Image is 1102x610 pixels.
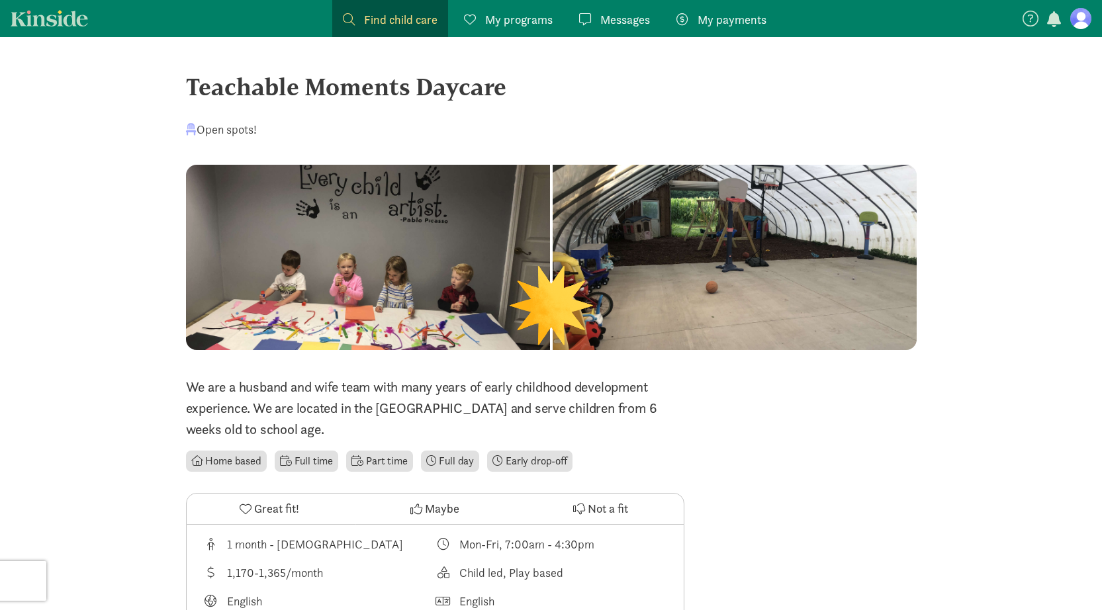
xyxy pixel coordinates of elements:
a: Kinside [11,10,88,26]
p: We are a husband and wife team with many years of early childhood development experience. We are ... [186,376,684,440]
div: Open spots! [186,120,257,138]
div: Child led, Play based [459,564,563,582]
li: Full day [421,451,480,472]
span: Not a fit [588,500,628,517]
button: Great fit! [187,494,352,524]
div: 1 month - [DEMOGRAPHIC_DATA] [227,535,403,553]
div: 1,170-1,365/month [227,564,323,582]
span: Find child care [364,11,437,28]
div: Languages taught [203,592,436,610]
li: Part time [346,451,412,472]
li: Early drop-off [487,451,573,472]
li: Home based [186,451,267,472]
span: Great fit! [254,500,299,517]
div: Mon-Fri, 7:00am - 4:30pm [459,535,594,553]
span: Maybe [425,500,459,517]
div: Average tuition for this program [203,564,436,582]
li: Full time [275,451,338,472]
span: Messages [600,11,650,28]
div: Languages spoken [435,592,668,610]
span: My payments [698,11,766,28]
span: My programs [485,11,553,28]
div: Teachable Moments Daycare [186,69,917,105]
div: Age range for children that this provider cares for [203,535,436,553]
button: Not a fit [518,494,683,524]
div: English [459,592,494,610]
div: English [227,592,262,610]
button: Maybe [352,494,518,524]
div: This provider's education philosophy [435,564,668,582]
div: Class schedule [435,535,668,553]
